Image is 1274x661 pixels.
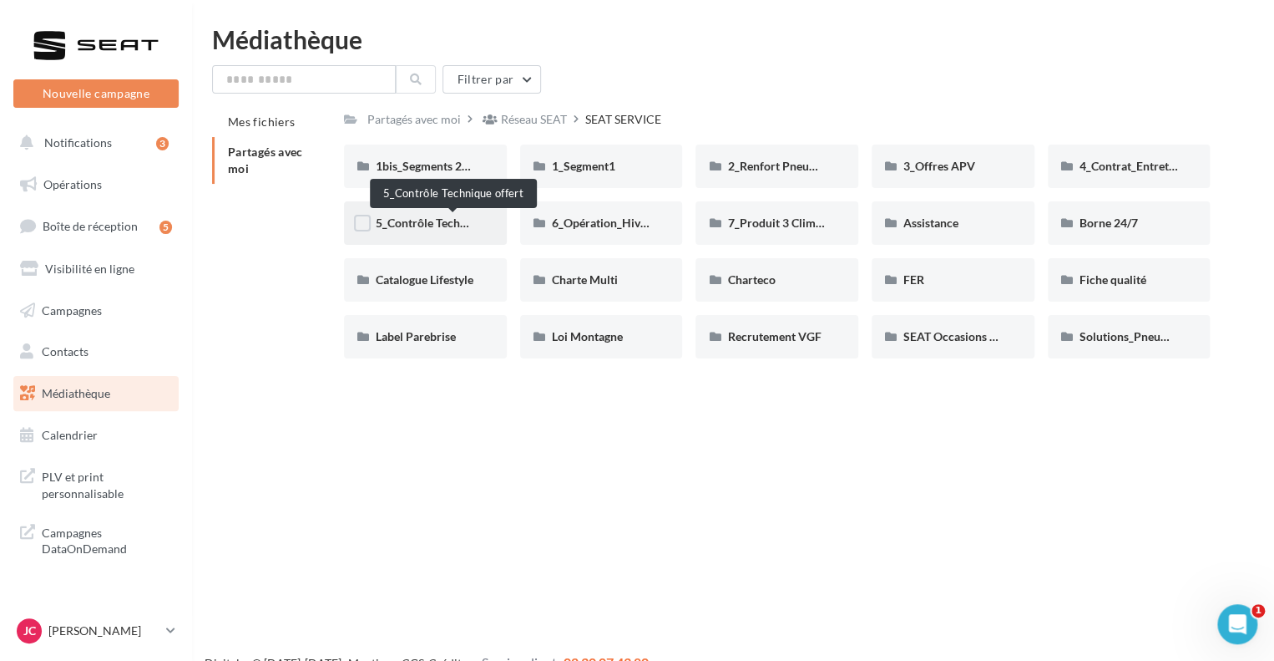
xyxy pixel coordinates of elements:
span: 4_Contrat_Entretien [1079,159,1185,173]
span: PLV et print personnalisable [42,465,172,501]
span: Recrutement VGF [727,329,821,343]
span: Catalogue Lifestyle [376,272,473,287]
span: Contacts [42,344,88,358]
div: Partagés avec moi [367,111,461,128]
button: Notifications 3 [10,125,175,160]
span: JC [23,623,36,639]
button: Filtrer par [442,65,541,94]
a: Campagnes [10,293,182,328]
iframe: Intercom live chat [1217,604,1257,644]
p: [PERSON_NAME] [48,623,159,639]
span: Notifications [44,135,112,150]
div: 5 [159,221,172,234]
span: 3_Offres APV [903,159,975,173]
span: Partagés avec moi [228,145,303,175]
a: PLV et print personnalisable [10,459,182,508]
span: Médiathèque [42,386,110,400]
span: Label Parebrise [376,329,456,343]
span: Borne 24/7 [1079,216,1138,230]
span: Boîte de réception [43,219,138,233]
button: Nouvelle campagne [13,79,179,108]
div: 3 [156,137,169,150]
span: 1bis_Segments 2&3 [376,159,477,173]
span: Charteco [727,272,775,287]
span: SEAT Occasions Garanties [903,329,1039,343]
span: 1 [1251,604,1265,618]
a: Contacts [10,334,182,369]
span: Mes fichiers [228,114,295,129]
div: 5_Contrôle Technique offert [370,179,537,208]
a: Médiathèque [10,376,182,411]
span: 2_Renfort Pneumatiques [727,159,856,173]
span: Fiche qualité [1079,272,1146,287]
span: Assistance [903,216,958,230]
span: 6_Opération_Hiver [552,216,651,230]
span: Visibilité en ligne [45,262,134,276]
span: Solutions_Pneumatiques [1079,329,1208,343]
a: Opérations [10,167,182,202]
a: Visibilité en ligne [10,252,182,287]
div: Réseau SEAT [501,111,567,128]
a: JC [PERSON_NAME] [13,615,179,647]
div: Médiathèque [212,27,1254,52]
a: Calendrier [10,418,182,453]
span: Charte Multi [552,272,618,287]
span: 7_Produit 3 Climatisation [727,216,860,230]
span: 5_Contrôle Technique offert [376,216,522,230]
span: Calendrier [42,428,98,442]
span: Campagnes DataOnDemand [42,521,172,557]
a: Boîte de réception5 [10,208,182,244]
span: 1_Segment1 [552,159,615,173]
span: Loi Montagne [552,329,623,343]
span: Opérations [43,177,102,191]
a: Campagnes DataOnDemand [10,515,182,564]
span: FER [903,272,924,287]
span: Campagnes [42,303,102,317]
div: SEAT SERVICE [585,111,661,128]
